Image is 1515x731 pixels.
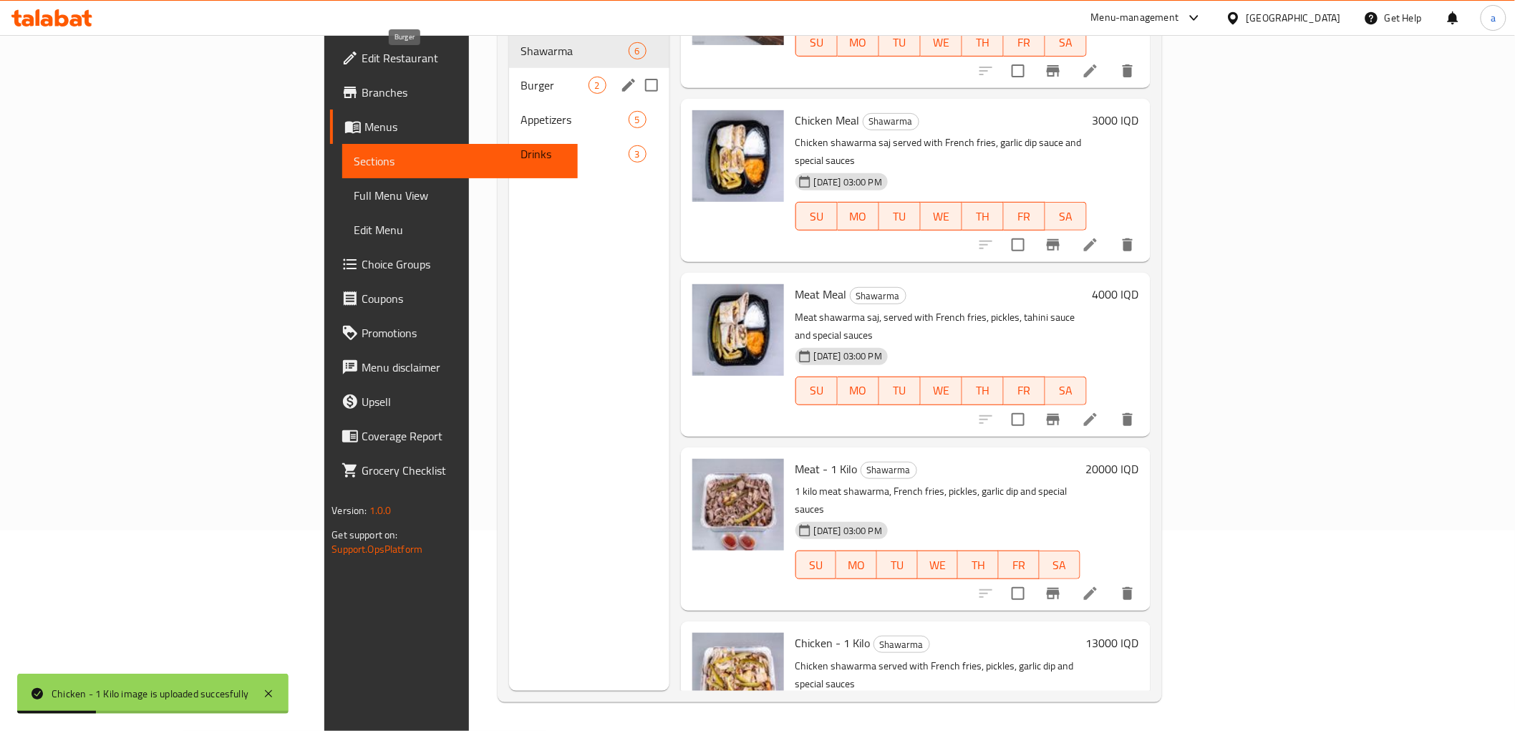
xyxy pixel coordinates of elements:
p: Meat shawarma saj, served with French fries, pickles, tahini sauce and special sauces [795,309,1087,344]
a: Coverage Report [330,419,577,453]
span: Select to update [1003,578,1033,609]
span: SU [802,380,832,401]
span: Shawarma [874,636,929,653]
div: Shawarma6 [509,34,669,68]
button: SU [795,377,838,405]
span: SA [1051,206,1081,227]
p: Chicken shawarma saj served with French fries, garlic dip sauce and special sauces [795,134,1087,170]
span: 3 [629,147,646,161]
span: TU [885,206,915,227]
button: delete [1110,228,1145,262]
span: [DATE] 03:00 PM [808,524,888,538]
button: TU [879,377,921,405]
span: SA [1051,380,1081,401]
div: Menu-management [1091,9,1179,26]
h6: 13000 IQD [1086,633,1139,653]
span: Promotions [362,324,566,342]
a: Edit Menu [342,213,577,247]
span: Version: [331,501,367,520]
button: TU [879,28,921,57]
button: SA [1045,377,1087,405]
span: Get support on: [331,526,397,544]
span: SA [1045,555,1075,576]
span: Select to update [1003,405,1033,435]
span: TU [883,555,912,576]
a: Coupons [330,281,577,316]
div: items [629,145,647,163]
a: Upsell [330,384,577,419]
div: [GEOGRAPHIC_DATA] [1247,10,1341,26]
button: MO [838,377,879,405]
span: Shawarma [521,42,629,59]
button: SA [1045,28,1087,57]
span: Branches [362,84,566,101]
img: Meat - 1 Kilo [692,459,784,551]
button: FR [1004,377,1045,405]
a: Choice Groups [330,247,577,281]
span: Chicken - 1 Kilo [795,632,871,654]
span: FR [1005,555,1034,576]
span: WE [926,380,957,401]
span: 5 [629,113,646,127]
button: MO [838,202,879,231]
a: Menu disclaimer [330,350,577,384]
button: TU [877,551,918,579]
span: Upsell [362,393,566,410]
a: Edit menu item [1082,62,1099,79]
button: TH [962,28,1004,57]
span: MO [843,32,873,53]
a: Edit menu item [1082,411,1099,428]
button: SA [1040,551,1080,579]
button: SU [795,28,838,57]
button: TH [962,202,1004,231]
span: WE [926,32,957,53]
span: SA [1051,32,1081,53]
a: Edit Restaurant [330,41,577,75]
span: MO [843,380,873,401]
img: Chicken Meal [692,110,784,202]
span: Chicken Meal [795,110,860,131]
span: 6 [629,44,646,58]
span: SU [802,32,832,53]
a: Support.OpsPlatform [331,540,422,558]
span: Shawarma [863,113,919,130]
a: Sections [342,144,577,178]
span: Shawarma [851,288,906,304]
span: TU [885,380,915,401]
button: Branch-specific-item [1036,228,1070,262]
span: Select to update [1003,56,1033,86]
a: Grocery Checklist [330,453,577,488]
button: delete [1110,576,1145,611]
button: WE [921,377,962,405]
button: edit [618,74,639,96]
img: Chicken - 1 Kilo [692,633,784,725]
button: delete [1110,402,1145,437]
span: SU [802,206,832,227]
span: Grocery Checklist [362,462,566,479]
span: Drinks [521,145,629,163]
span: Coverage Report [362,427,566,445]
span: TH [968,206,998,227]
span: Shawarma [861,462,916,478]
span: Meat - 1 Kilo [795,458,858,480]
button: SA [1045,202,1087,231]
span: Appetizers [521,111,629,128]
span: TH [968,380,998,401]
h6: 4000 IQD [1093,284,1139,304]
span: SU [802,555,831,576]
span: Full Menu View [354,187,566,204]
button: SU [795,202,838,231]
button: Branch-specific-item [1036,576,1070,611]
div: Drinks3 [509,137,669,171]
span: TH [968,32,998,53]
button: FR [1004,202,1045,231]
div: Shawarma [850,287,906,304]
span: MO [842,555,871,576]
button: WE [918,551,959,579]
p: 1 kilo meat shawarma, French fries, pickles, garlic dip and special sauces [795,483,1080,518]
span: TU [885,32,915,53]
button: WE [921,28,962,57]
